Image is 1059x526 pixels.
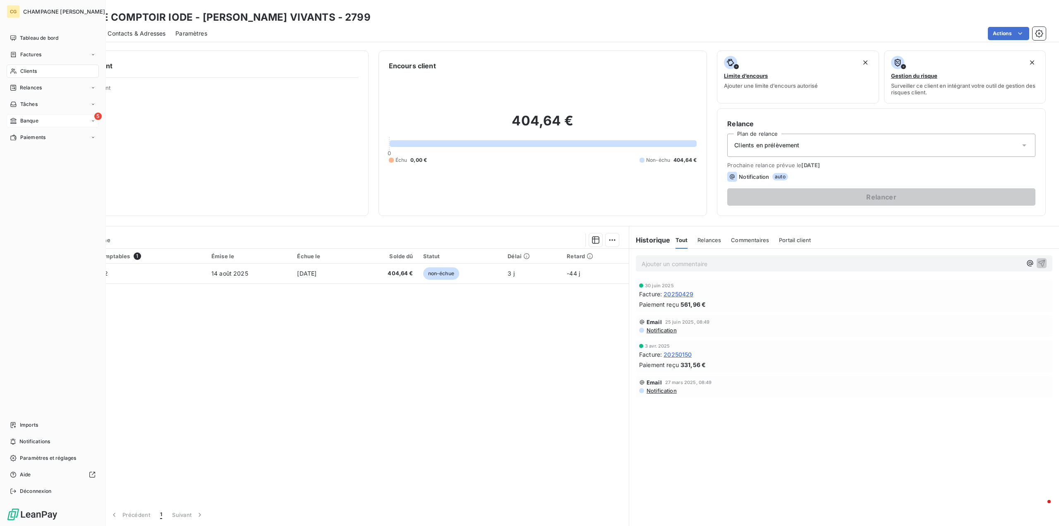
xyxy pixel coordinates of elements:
[673,156,697,164] span: 404,64 €
[358,253,413,259] div: Solde dû
[388,150,391,156] span: 0
[647,319,662,325] span: Email
[639,300,679,309] span: Paiement reçu
[646,327,677,334] span: Notification
[134,252,141,260] span: 1
[7,31,99,45] a: Tableau de bord
[639,290,662,298] span: Facture :
[108,29,165,38] span: Contacts & Adresses
[20,117,38,125] span: Banque
[801,162,820,168] span: [DATE]
[639,360,679,369] span: Paiement reçu
[155,506,167,524] button: 1
[567,270,580,277] span: -44 j
[647,379,662,386] span: Email
[567,253,624,259] div: Retard
[665,380,712,385] span: 27 mars 2025, 08:49
[20,101,38,108] span: Tâches
[297,253,348,259] div: Échue le
[645,343,670,348] span: 3 avr. 2025
[1031,498,1051,518] iframe: Intercom live chat
[7,81,99,94] a: Relances
[680,300,706,309] span: 561,96 €
[508,270,514,277] span: 3 j
[988,27,1029,40] button: Actions
[727,162,1035,168] span: Prochaine relance prévue le
[629,235,671,245] h6: Historique
[20,454,76,462] span: Paramètres et réglages
[167,506,209,524] button: Suivant
[358,269,413,278] span: 404,64 €
[7,5,20,18] div: CG
[734,141,799,149] span: Clients en prélèvement
[7,98,99,111] a: Tâches
[423,267,459,280] span: non-échue
[389,113,697,137] h2: 404,64 €
[389,61,436,71] h6: Encours client
[7,48,99,61] a: Factures
[891,82,1039,96] span: Surveiller ce client en intégrant votre outil de gestion des risques client.
[50,61,358,71] h6: Informations client
[20,488,52,495] span: Déconnexion
[884,50,1046,103] button: Gestion du risqueSurveiller ce client en intégrant votre outil de gestion des risques client.
[891,72,937,79] span: Gestion du risque
[395,156,407,164] span: Échu
[772,173,788,180] span: auto
[724,72,768,79] span: Limite d’encours
[697,237,721,243] span: Relances
[646,387,677,394] span: Notification
[724,82,818,89] span: Ajouter une limite d’encours autorisé
[676,237,688,243] span: Tout
[639,350,662,359] span: Facture :
[664,350,692,359] span: 20250150
[94,113,102,120] span: 5
[297,270,316,277] span: [DATE]
[20,421,38,429] span: Imports
[423,253,498,259] div: Statut
[73,10,371,25] h3: SAS LE COMPTOIR IODE - [PERSON_NAME] VIVANTS - 2799
[105,506,155,524] button: Précédent
[7,131,99,144] a: Paiements
[727,119,1035,129] h6: Relance
[7,468,99,481] a: Aide
[79,252,201,260] div: Pièces comptables
[175,29,207,38] span: Paramètres
[7,418,99,432] a: Imports
[739,173,769,180] span: Notification
[20,84,42,91] span: Relances
[19,438,50,445] span: Notifications
[727,188,1035,206] button: Relancer
[23,8,105,15] span: CHAMPAGNE [PERSON_NAME]
[20,471,31,478] span: Aide
[646,156,670,164] span: Non-échu
[67,84,358,96] span: Propriétés Client
[7,114,99,127] a: 5Banque
[410,156,427,164] span: 0,00 €
[779,237,811,243] span: Portail client
[7,65,99,78] a: Clients
[20,51,41,58] span: Factures
[7,452,99,465] a: Paramètres et réglages
[7,508,58,521] img: Logo LeanPay
[645,283,674,288] span: 30 juin 2025
[664,290,693,298] span: 20250429
[160,511,162,519] span: 1
[731,237,769,243] span: Commentaires
[211,270,248,277] span: 14 août 2025
[665,319,710,324] span: 25 juin 2025, 08:49
[717,50,879,103] button: Limite d’encoursAjouter une limite d’encours autorisé
[680,360,706,369] span: 331,56 €
[211,253,287,259] div: Émise le
[20,34,58,42] span: Tableau de bord
[508,253,557,259] div: Délai
[20,67,37,75] span: Clients
[20,134,46,141] span: Paiements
